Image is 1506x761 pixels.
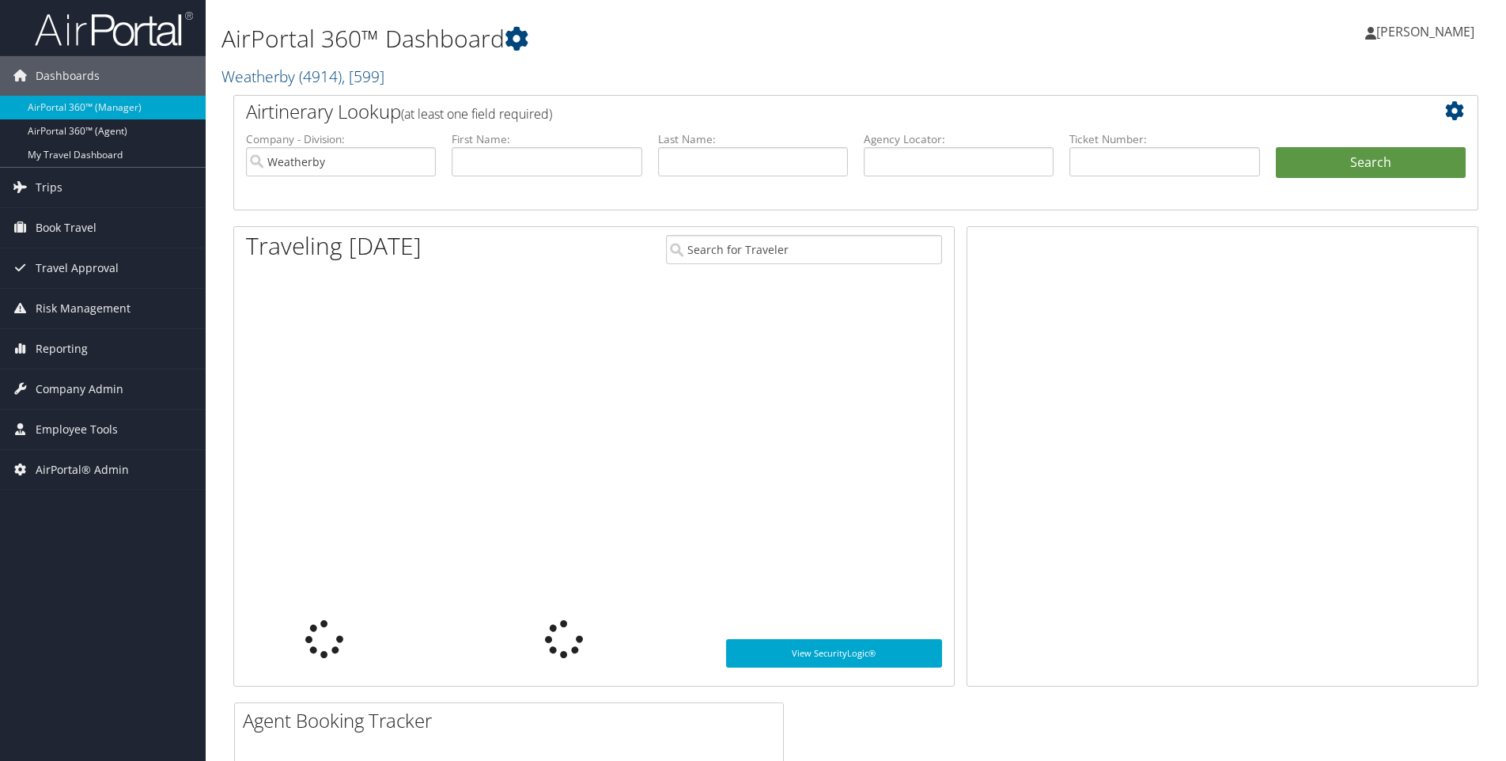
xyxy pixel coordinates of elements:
[246,131,436,147] label: Company - Division:
[726,639,942,668] a: View SecurityLogic®
[1376,23,1474,40] span: [PERSON_NAME]
[658,131,848,147] label: Last Name:
[221,66,384,87] a: Weatherby
[1069,131,1259,147] label: Ticket Number:
[1365,8,1490,55] a: [PERSON_NAME]
[666,235,942,264] input: Search for Traveler
[36,450,129,490] span: AirPortal® Admin
[1276,147,1466,179] button: Search
[36,410,118,449] span: Employee Tools
[36,208,96,248] span: Book Travel
[342,66,384,87] span: , [ 599 ]
[243,707,783,734] h2: Agent Booking Tracker
[452,131,641,147] label: First Name:
[36,329,88,369] span: Reporting
[36,248,119,288] span: Travel Approval
[36,168,62,207] span: Trips
[246,98,1362,125] h2: Airtinerary Lookup
[36,369,123,409] span: Company Admin
[401,105,552,123] span: (at least one field required)
[221,22,1067,55] h1: AirPortal 360™ Dashboard
[35,10,193,47] img: airportal-logo.png
[864,131,1054,147] label: Agency Locator:
[246,229,422,263] h1: Traveling [DATE]
[36,289,131,328] span: Risk Management
[299,66,342,87] span: ( 4914 )
[36,56,100,96] span: Dashboards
